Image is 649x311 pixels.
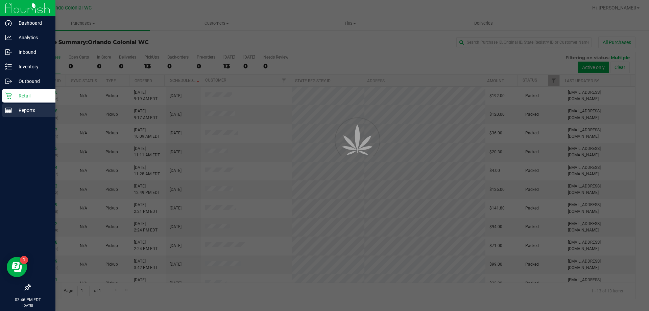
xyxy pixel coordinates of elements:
inline-svg: Retail [5,92,12,99]
p: Inventory [12,63,52,71]
p: Analytics [12,34,52,42]
iframe: Resource center [7,257,27,277]
inline-svg: Outbound [5,78,12,85]
inline-svg: Dashboard [5,20,12,26]
inline-svg: Inbound [5,49,12,55]
p: [DATE] [3,303,52,308]
iframe: Resource center unread badge [20,256,28,264]
p: Outbound [12,77,52,85]
p: Reports [12,106,52,114]
p: Dashboard [12,19,52,27]
inline-svg: Reports [5,107,12,114]
inline-svg: Analytics [5,34,12,41]
p: 03:46 PM EDT [3,297,52,303]
inline-svg: Inventory [5,63,12,70]
p: Retail [12,92,52,100]
p: Inbound [12,48,52,56]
